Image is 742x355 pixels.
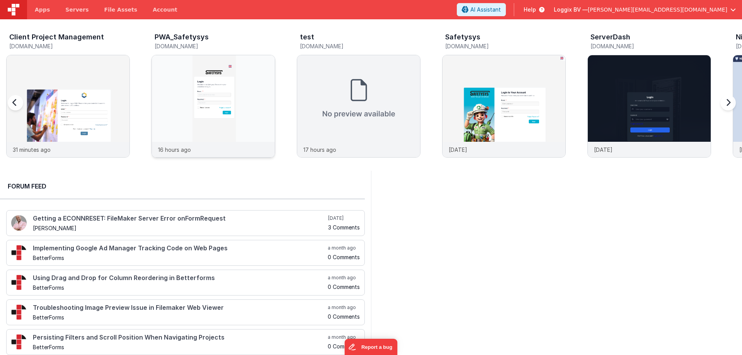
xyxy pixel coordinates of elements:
[445,33,480,41] h3: Safetysys
[588,6,727,14] span: [PERSON_NAME][EMAIL_ADDRESS][DOMAIN_NAME]
[33,304,326,311] h4: Troubleshooting Image Preview Issue in Filemaker Web Viewer
[524,6,536,14] span: Help
[300,43,420,49] h5: [DOMAIN_NAME]
[328,215,360,221] h5: [DATE]
[554,6,736,14] button: Loggix BV — [PERSON_NAME][EMAIL_ADDRESS][DOMAIN_NAME]
[328,334,360,340] h5: a month ago
[328,343,360,349] h5: 0 Comments
[554,6,588,14] span: Loggix BV —
[591,43,711,49] h5: [DOMAIN_NAME]
[11,304,27,320] img: 295_2.png
[6,240,365,266] a: Implementing Google Ad Manager Tracking Code on Web Pages BetterForms a month ago 0 Comments
[300,33,314,41] h3: test
[9,33,104,41] h3: Client Project Management
[33,285,326,290] h5: BetterForms
[328,314,360,319] h5: 0 Comments
[591,33,630,41] h3: ServerDash
[65,6,88,14] span: Servers
[33,344,326,350] h5: BetterForms
[449,146,467,154] p: [DATE]
[33,275,326,282] h4: Using Drag and Drop for Column Reordering in Betterforms
[328,224,360,230] h5: 3 Comments
[328,304,360,311] h5: a month ago
[6,270,365,296] a: Using Drag and Drop for Column Reordering in Betterforms BetterForms a month ago 0 Comments
[155,43,275,49] h5: [DOMAIN_NAME]
[457,3,506,16] button: AI Assistant
[328,254,360,260] h5: 0 Comments
[445,43,566,49] h5: [DOMAIN_NAME]
[9,43,130,49] h5: [DOMAIN_NAME]
[8,182,357,191] h2: Forum Feed
[104,6,138,14] span: File Assets
[6,299,365,325] a: Troubleshooting Image Preview Issue in Filemaker Web Viewer BetterForms a month ago 0 Comments
[11,275,27,290] img: 295_2.png
[33,215,327,222] h4: Getting a ECONNRESET: FileMaker Server Error onFormRequest
[33,314,326,320] h5: BetterForms
[33,334,326,341] h4: Persisting Filters and Scroll Position When Navigating Projects
[594,146,613,154] p: [DATE]
[33,245,326,252] h4: Implementing Google Ad Manager Tracking Code on Web Pages
[328,275,360,281] h5: a month ago
[158,146,191,154] p: 16 hours ago
[11,245,27,260] img: 295_2.png
[35,6,50,14] span: Apps
[470,6,501,14] span: AI Assistant
[33,255,326,261] h5: BetterForms
[155,33,209,41] h3: PWA_Safetysys
[6,210,365,236] a: Getting a ECONNRESET: FileMaker Server Error onFormRequest [PERSON_NAME] [DATE] 3 Comments
[303,146,336,154] p: 17 hours ago
[11,334,27,350] img: 295_2.png
[6,329,365,355] a: Persisting Filters and Scroll Position When Navigating Projects BetterForms a month ago 0 Comments
[328,284,360,290] h5: 0 Comments
[345,339,398,355] iframe: Marker.io feedback button
[33,225,327,231] h5: [PERSON_NAME]
[328,245,360,251] h5: a month ago
[11,215,27,231] img: 411_2.png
